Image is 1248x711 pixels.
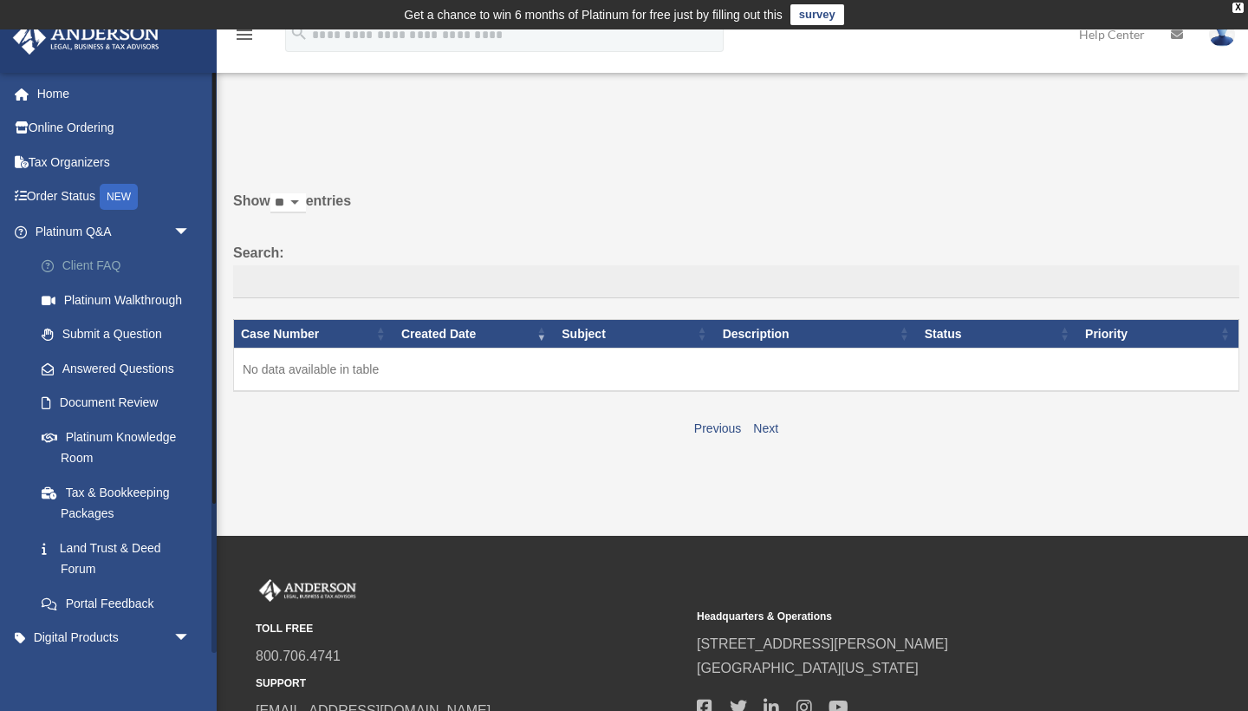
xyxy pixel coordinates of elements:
[233,241,1239,298] label: Search:
[24,249,217,284] a: Client FAQ
[256,675,685,693] small: SUPPORT
[289,23,309,42] i: search
[555,319,715,349] th: Subject: activate to sort column ascending
[234,30,255,45] a: menu
[234,349,1239,392] td: No data available in table
[234,24,255,45] i: menu
[24,386,217,421] a: Document Review
[24,531,217,586] a: Land Trust & Deed Forum
[24,351,208,386] a: Answered Questions
[270,193,306,213] select: Showentries
[233,265,1239,298] input: Search:
[256,620,685,638] small: TOLL FREE
[753,421,778,435] a: Next
[694,421,741,435] a: Previous
[1232,3,1244,13] div: close
[1209,22,1235,47] img: User Pic
[394,319,555,349] th: Created Date: activate to sort column ascending
[1078,319,1238,349] th: Priority: activate to sort column ascending
[24,586,217,621] a: Portal Feedback
[173,621,208,656] span: arrow_drop_down
[12,621,217,656] a: Digital Productsarrow_drop_down
[24,283,217,317] a: Platinum Walkthrough
[234,319,394,349] th: Case Number: activate to sort column ascending
[697,608,1126,626] small: Headquarters & Operations
[256,579,360,602] img: Anderson Advisors Platinum Portal
[716,319,918,349] th: Description: activate to sort column ascending
[918,319,1078,349] th: Status: activate to sort column ascending
[12,76,217,111] a: Home
[100,184,138,210] div: NEW
[790,4,844,25] a: survey
[256,649,341,663] a: 800.706.4741
[8,21,165,55] img: Anderson Advisors Platinum Portal
[12,179,217,215] a: Order StatusNEW
[12,214,217,249] a: Platinum Q&Aarrow_drop_down
[24,420,217,475] a: Platinum Knowledge Room
[697,661,919,675] a: [GEOGRAPHIC_DATA][US_STATE]
[12,111,217,146] a: Online Ordering
[233,189,1239,231] label: Show entries
[24,475,217,531] a: Tax & Bookkeeping Packages
[24,317,217,352] a: Submit a Question
[697,636,948,651] a: [STREET_ADDRESS][PERSON_NAME]
[404,4,783,25] div: Get a chance to win 6 months of Platinum for free just by filling out this
[173,214,208,250] span: arrow_drop_down
[12,145,217,179] a: Tax Organizers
